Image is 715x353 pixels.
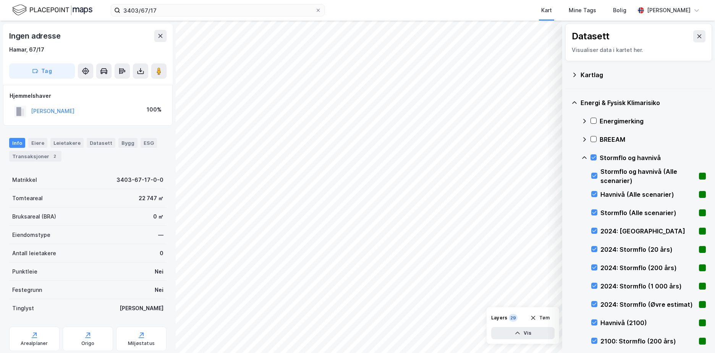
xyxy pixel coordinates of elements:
div: Hjemmelshaver [10,91,166,100]
div: 3403-67-17-0-0 [116,175,163,185]
div: 2024: Stormflo (Øvre estimat) [600,300,696,309]
div: 0 [160,249,163,258]
div: Energi & Fysisk Klimarisiko [581,98,706,107]
div: Transaksjoner [9,151,61,162]
div: Havnivå (2100) [600,318,696,327]
div: 100% [147,105,162,114]
div: Bolig [613,6,626,15]
div: Havnivå (Alle scenarier) [600,190,696,199]
button: Vis [491,327,555,339]
div: [PERSON_NAME] [647,6,691,15]
div: Punktleie [12,267,37,276]
div: 2 [51,152,58,160]
div: Nei [155,267,163,276]
div: Stormflo og havnivå [600,153,706,162]
div: Mine Tags [569,6,596,15]
div: Layers [491,315,507,321]
div: Arealplaner [21,340,48,347]
div: 22 747 ㎡ [139,194,163,203]
div: Energimerking [600,117,706,126]
div: Kart [541,6,552,15]
div: Datasett [572,30,610,42]
div: 2024: Stormflo (20 års) [600,245,696,254]
button: Tøm [525,312,555,324]
div: Bygg [118,138,137,148]
div: Leietakere [50,138,84,148]
div: 2024: Stormflo (200 års) [600,263,696,272]
div: 2024: Stormflo (1 000 års) [600,282,696,291]
div: Origo [81,340,95,347]
div: 2024: [GEOGRAPHIC_DATA] [600,227,696,236]
div: 2100: Stormflo (200 års) [600,337,696,346]
div: Kartlag [581,70,706,79]
div: Ingen adresse [9,30,62,42]
div: Datasett [87,138,115,148]
div: Eiendomstype [12,230,50,240]
div: Tinglyst [12,304,34,313]
div: Matrikkel [12,175,37,185]
div: Stormflo (Alle scenarier) [600,208,696,217]
div: 0 ㎡ [153,212,163,221]
div: Stormflo og havnivå (Alle scenarier) [600,167,696,185]
div: Hamar, 67/17 [9,45,44,54]
div: Miljøstatus [128,340,155,347]
div: — [158,230,163,240]
div: Festegrunn [12,285,42,295]
input: Søk på adresse, matrikkel, gårdeiere, leietakere eller personer [120,5,315,16]
img: logo.f888ab2527a4732fd821a326f86c7f29.svg [12,3,92,17]
div: Visualiser data i kartet her. [572,45,705,55]
div: Antall leietakere [12,249,56,258]
div: Eiere [28,138,47,148]
div: [PERSON_NAME] [120,304,163,313]
div: ESG [141,138,157,148]
button: Tag [9,63,75,79]
div: BREEAM [600,135,706,144]
iframe: Chat Widget [677,316,715,353]
div: Info [9,138,25,148]
div: Tomteareal [12,194,43,203]
div: Bruksareal (BRA) [12,212,56,221]
div: Nei [155,285,163,295]
div: 29 [509,314,518,322]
